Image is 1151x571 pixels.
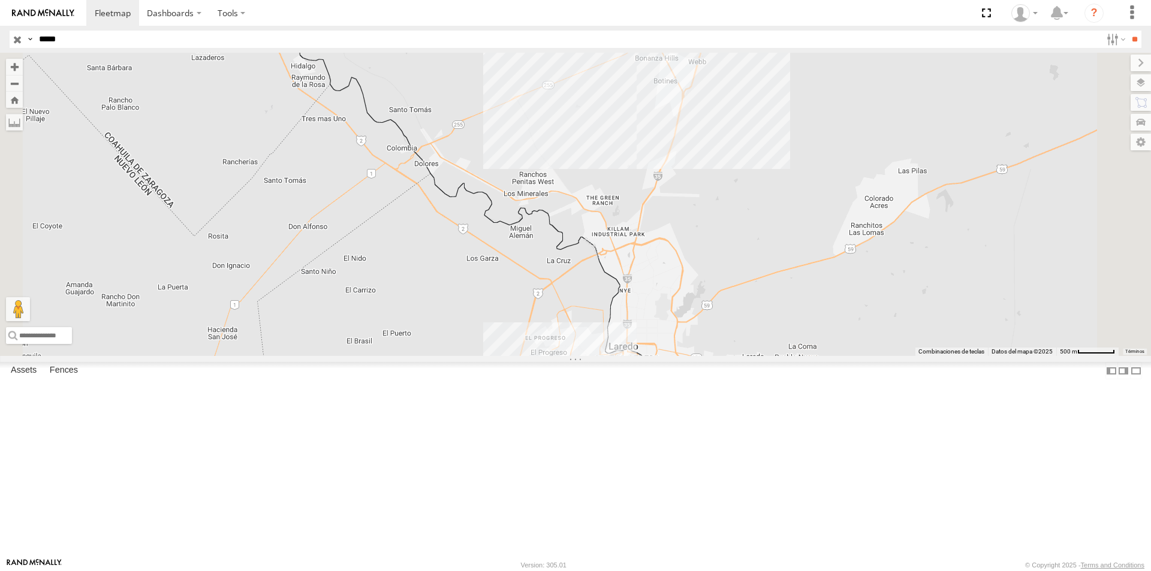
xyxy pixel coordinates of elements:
div: © Copyright 2025 - [1025,561,1144,569]
button: Arrastra al hombrecito al mapa para abrir Street View [6,297,30,321]
span: 500 m [1060,348,1077,355]
button: Zoom out [6,75,23,92]
img: rand-logo.svg [12,9,74,17]
label: Search Query [25,31,35,48]
label: Search Filter Options [1102,31,1128,48]
button: Zoom in [6,59,23,75]
button: Zoom Home [6,92,23,108]
label: Map Settings [1131,134,1151,150]
label: Assets [5,362,43,379]
label: Dock Summary Table to the Left [1105,362,1117,379]
button: Escala del mapa: 500 m por 59 píxeles [1056,348,1119,356]
span: Datos del mapa ©2025 [992,348,1053,355]
a: Terms and Conditions [1081,561,1144,569]
label: Fences [44,362,84,379]
label: Hide Summary Table [1130,362,1142,379]
label: Dock Summary Table to the Right [1117,362,1129,379]
div: Miguel Cantu [1007,4,1042,22]
label: Measure [6,114,23,131]
button: Combinaciones de teclas [918,348,984,356]
div: Version: 305.01 [521,561,567,569]
a: Términos [1125,349,1144,354]
i: ? [1084,4,1104,23]
a: Visit our Website [7,559,62,571]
